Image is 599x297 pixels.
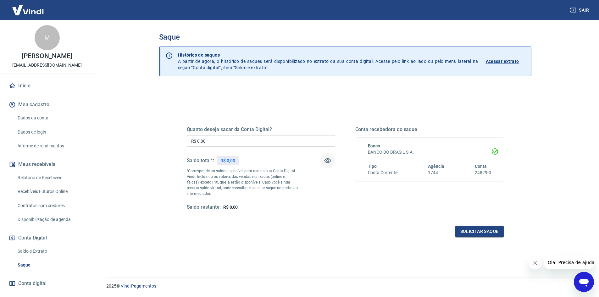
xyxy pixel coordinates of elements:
[106,283,584,289] p: 2025 ©
[8,79,86,93] a: Início
[8,231,86,245] button: Conta Digital
[121,283,156,289] a: Vindi Pagamentos
[220,157,235,164] p: R$ 0,00
[368,149,491,156] h6: BANCO DO BRASIL S.A.
[569,4,591,16] button: Sair
[15,185,86,198] a: Recebíveis Futuros Online
[8,277,86,290] a: Conta digital
[355,126,504,133] h5: Conta recebedora do saque
[178,52,478,58] p: Histórico de saques
[475,169,491,176] h6: 24829-0
[187,204,221,211] h5: Saldo restante:
[223,205,238,210] span: R$ 0,00
[12,62,82,69] p: [EMAIL_ADDRESS][DOMAIN_NAME]
[18,279,47,288] span: Conta digital
[529,257,541,269] iframe: Close message
[187,157,214,164] h5: Saldo total*:
[15,245,86,258] a: Saldo e Extrato
[35,25,60,50] div: M
[368,143,380,148] span: Banco
[428,169,444,176] h6: 1744
[428,164,444,169] span: Agência
[486,58,519,64] p: Acessar extrato
[8,98,86,112] button: Meu cadastro
[15,126,86,139] a: Dados de login
[159,33,531,41] h3: Saque
[455,226,504,237] button: Solicitar saque
[368,164,377,169] span: Tipo
[15,199,86,212] a: Contratos com credores
[15,112,86,124] a: Dados da conta
[22,53,72,59] p: [PERSON_NAME]
[8,0,48,19] img: Vindi
[15,140,86,152] a: Informe de rendimentos
[15,171,86,184] a: Relatório de Recebíveis
[15,259,86,272] a: Saque
[486,52,526,71] a: Acessar extrato
[475,164,487,169] span: Conta
[8,157,86,171] button: Meus recebíveis
[544,256,594,269] iframe: Message from company
[574,272,594,292] iframe: Button to launch messaging window
[368,169,397,176] h6: Conta Corrente
[4,4,53,9] span: Olá! Precisa de ajuda?
[178,52,478,71] p: A partir de agora, o histórico de saques será disponibilizado no extrato da sua conta digital. Ac...
[187,168,298,196] p: *Corresponde ao saldo disponível para uso na sua Conta Digital Vindi. Incluindo os valores das ve...
[187,126,335,133] h5: Quanto deseja sacar da Conta Digital?
[15,213,86,226] a: Disponibilização de agenda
